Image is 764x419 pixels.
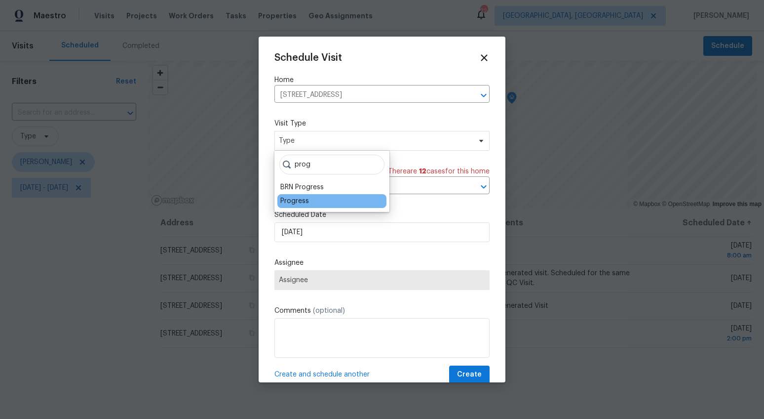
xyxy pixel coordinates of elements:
label: Assignee [274,258,490,268]
button: Open [477,88,491,102]
span: 12 [419,168,426,175]
span: Create [457,369,482,381]
input: Enter in an address [274,87,462,103]
div: Progress [280,196,309,206]
button: Create [449,366,490,384]
label: Visit Type [274,119,490,128]
label: Comments [274,306,490,316]
div: BRN Progress [280,182,324,192]
span: Create and schedule another [274,370,370,379]
label: Scheduled Date [274,210,490,220]
label: Home [274,75,490,85]
span: Assignee [279,276,485,284]
span: Type [279,136,471,146]
input: M/D/YYYY [274,222,490,242]
span: Schedule Visit [274,53,342,63]
button: Open [477,180,491,194]
span: There are case s for this home [388,167,490,176]
span: Close [479,52,490,63]
span: (optional) [313,307,345,314]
